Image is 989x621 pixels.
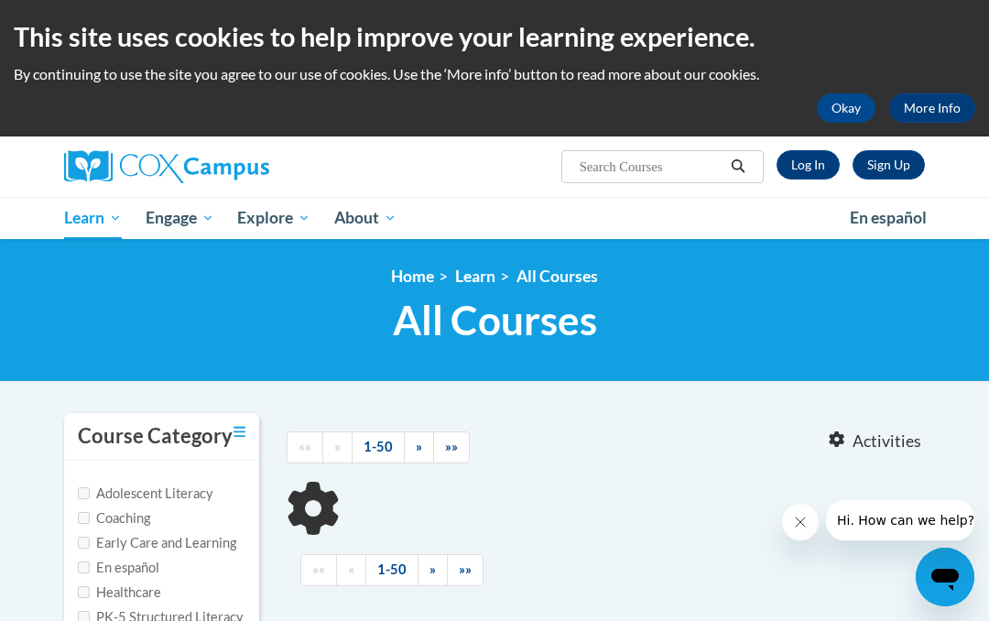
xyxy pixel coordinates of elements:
[322,431,353,463] a: Previous
[445,439,458,454] span: »»
[287,431,323,463] a: Begining
[433,431,470,463] a: End
[429,561,436,577] span: »
[134,197,226,239] a: Engage
[78,583,161,603] label: Healthcare
[225,197,322,239] a: Explore
[322,197,408,239] a: About
[312,561,325,577] span: ««
[393,296,597,344] span: All Courses
[78,487,90,499] input: Checkbox for Options
[724,156,752,178] button: Search
[782,504,819,540] iframe: Close message
[916,548,974,606] iframe: Button to launch messaging window
[78,512,90,524] input: Checkbox for Options
[78,558,159,578] label: En español
[455,267,495,286] a: Learn
[78,533,236,553] label: Early Care and Learning
[365,554,418,586] a: 1-50
[889,93,975,123] a: More Info
[838,199,939,237] a: En español
[14,64,975,84] p: By continuing to use the site you agree to our use of cookies. Use the ‘More info’ button to read...
[348,561,354,577] span: «
[234,422,245,442] a: Toggle collapse
[78,537,90,549] input: Checkbox for Options
[334,207,397,229] span: About
[64,150,269,183] img: Cox Campus
[336,554,366,586] a: Previous
[404,431,434,463] a: Next
[78,422,233,451] h3: Course Category
[50,197,939,239] div: Main menu
[777,150,840,180] a: Log In
[237,207,310,229] span: Explore
[516,267,598,286] a: All Courses
[78,586,90,598] input: Checkbox for Options
[853,150,925,180] a: Register
[78,561,90,573] input: Checkbox for Options
[578,156,724,178] input: Search Courses
[850,208,927,227] span: En español
[299,439,311,454] span: ««
[352,431,405,463] a: 1-50
[416,439,422,454] span: »
[64,150,332,183] a: Cox Campus
[418,554,448,586] a: Next
[391,267,434,286] a: Home
[817,93,875,123] button: Okay
[853,431,921,452] span: Activities
[78,508,150,528] label: Coaching
[52,197,134,239] a: Learn
[447,554,484,586] a: End
[78,484,213,504] label: Adolescent Literacy
[826,500,974,540] iframe: Message from company
[459,561,472,577] span: »»
[300,554,337,586] a: Begining
[64,207,122,229] span: Learn
[14,18,975,55] h2: This site uses cookies to help improve your learning experience.
[146,207,214,229] span: Engage
[334,439,341,454] span: «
